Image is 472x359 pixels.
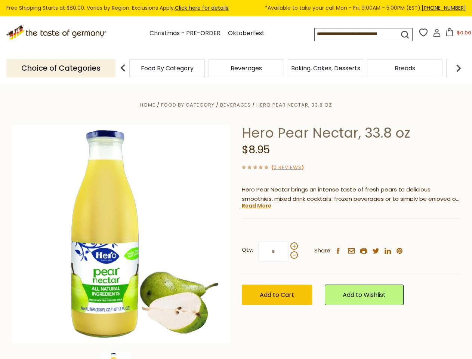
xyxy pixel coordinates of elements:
[231,65,262,71] a: Beverages
[115,61,130,76] img: previous arrow
[161,101,215,108] a: Food By Category
[265,4,466,12] span: *Available to take your call Mon - Fri, 9:00AM - 5:00PM (EST).
[140,101,155,108] a: Home
[314,246,331,255] span: Share:
[12,125,231,343] img: Hero Pear Nectar, 33.8 oz
[220,101,251,108] a: Beverages
[242,142,270,157] span: $8.95
[228,28,265,39] a: Oktoberfest
[274,164,302,172] a: 0 Reviews
[141,65,194,71] a: Food By Category
[256,101,332,108] a: Hero Pear Nectar, 33.8 oz
[149,28,220,39] a: Christmas - PRE-ORDER
[175,4,229,12] a: Click here for details.
[242,245,253,255] strong: Qty:
[258,241,289,262] input: Qty:
[325,285,404,305] a: Add to Wishlist
[291,65,360,71] a: Baking, Cakes, Desserts
[6,59,115,77] p: Choice of Categories
[242,285,312,305] button: Add to Cart
[457,29,471,36] span: $0.00
[422,4,466,12] a: [PHONE_NUMBER]
[451,61,466,76] img: next arrow
[6,4,466,12] div: Free Shipping Starts at $80.00. Varies by Region. Exclusions Apply.
[242,202,271,209] a: Read More
[242,185,460,204] p: Hero Pear Nectar brings an intense taste of fresh pears to delicious smoothies, mixed drink cockt...
[260,291,294,299] span: Add to Cart
[242,125,460,141] h1: Hero Pear Nectar, 33.8 oz
[271,164,304,171] span: ( )
[395,65,415,71] a: Breads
